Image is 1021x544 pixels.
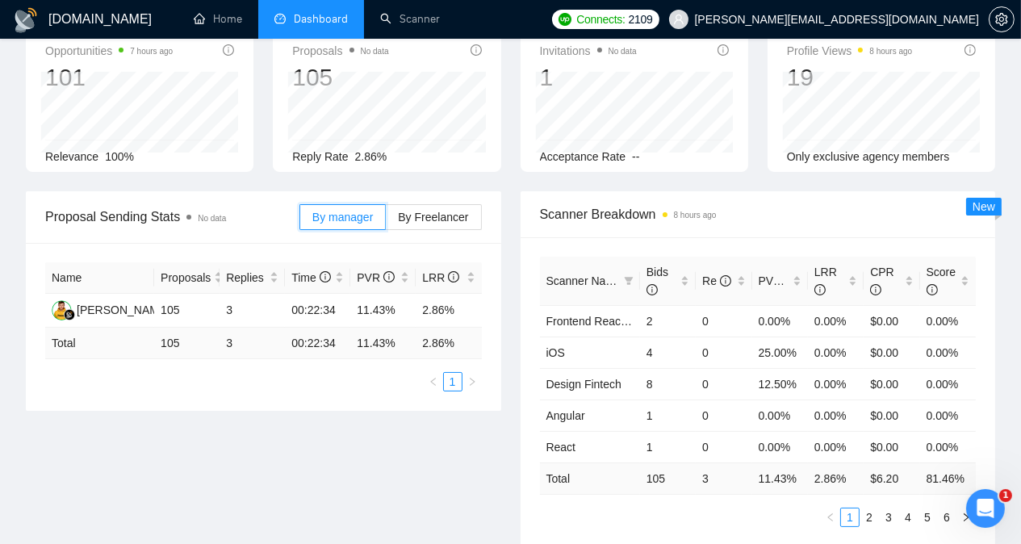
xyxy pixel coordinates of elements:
span: info-circle [383,271,395,282]
td: $0.00 [864,305,919,337]
span: PVR [357,271,395,284]
td: 8 [640,368,696,400]
td: 2.86% [416,294,481,328]
td: 0.00% [920,368,976,400]
span: Proposals [292,41,388,61]
span: Score [927,266,956,296]
td: 3 [220,294,285,328]
img: logo [13,7,39,33]
li: 1 [840,508,860,527]
div: 101 [45,62,173,93]
span: info-circle [785,275,796,287]
td: 0 [696,337,751,368]
td: 11.43 % [350,328,416,359]
td: Total [540,462,640,494]
iframe: Intercom live chat [966,489,1005,528]
img: AD [52,300,72,320]
td: 105 [154,294,220,328]
span: info-circle [223,44,234,56]
td: 0.00% [808,305,864,337]
span: Connects: [576,10,625,28]
td: 2.86 % [808,462,864,494]
time: 8 hours ago [869,47,912,56]
td: 0 [696,431,751,462]
span: Proposals [161,269,211,287]
a: Angular [546,409,585,422]
td: $ 6.20 [864,462,919,494]
span: info-circle [870,284,881,295]
li: 1 [443,372,462,391]
span: info-circle [720,275,731,287]
a: 5 [918,508,936,526]
a: Frontend React Native [546,315,659,328]
span: Relevance [45,150,98,163]
td: $0.00 [864,368,919,400]
td: 81.46 % [920,462,976,494]
li: 4 [898,508,918,527]
td: 12.50% [752,368,808,400]
div: [PERSON_NAME] [77,301,169,319]
td: 0.00% [920,400,976,431]
a: 3 [880,508,898,526]
span: No data [609,47,637,56]
td: 0.00% [920,305,976,337]
span: info-circle [814,284,826,295]
li: 6 [937,508,956,527]
td: 0.00% [752,431,808,462]
td: 25.00% [752,337,808,368]
time: 8 hours ago [674,211,717,220]
span: Profile Views [787,41,913,61]
span: Proposal Sending Stats [45,207,299,227]
span: Bids [646,266,668,296]
span: info-circle [927,284,938,295]
a: React [546,441,576,454]
span: Reply Rate [292,150,348,163]
th: Replies [220,262,285,294]
th: Name [45,262,154,294]
td: 2.86 % [416,328,481,359]
a: iOS [546,346,565,359]
td: 0.00% [920,337,976,368]
td: 1 [640,431,696,462]
div: 19 [787,62,913,93]
td: 1 [640,400,696,431]
div: 1 [540,62,637,93]
a: searchScanner [380,12,440,26]
div: 105 [292,62,388,93]
span: 1 [999,489,1012,502]
li: Previous Page [424,372,443,391]
span: Opportunities [45,41,173,61]
li: 5 [918,508,937,527]
span: 100% [105,150,134,163]
span: info-circle [471,44,482,56]
span: 2109 [629,10,653,28]
td: 0.00% [808,431,864,462]
td: 0.00% [808,368,864,400]
span: PVR [759,274,797,287]
a: Design Fintech [546,378,621,391]
span: By Freelancer [398,211,468,224]
button: right [462,372,482,391]
td: 105 [640,462,696,494]
td: $0.00 [864,431,919,462]
td: 3 [696,462,751,494]
span: Replies [226,269,266,287]
td: 00:22:34 [285,328,350,359]
span: Scanner Name [546,274,621,287]
time: 7 hours ago [130,47,173,56]
td: 0.00% [752,305,808,337]
td: 0 [696,400,751,431]
span: Time [291,271,330,284]
span: filter [621,269,637,293]
a: 2 [860,508,878,526]
span: By manager [312,211,373,224]
td: 0 [696,368,751,400]
span: info-circle [718,44,729,56]
span: Acceptance Rate [540,150,626,163]
span: Invitations [540,41,637,61]
td: 00:22:34 [285,294,350,328]
span: filter [624,276,634,286]
img: gigradar-bm.png [64,309,75,320]
span: user [673,14,684,25]
td: $0.00 [864,400,919,431]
